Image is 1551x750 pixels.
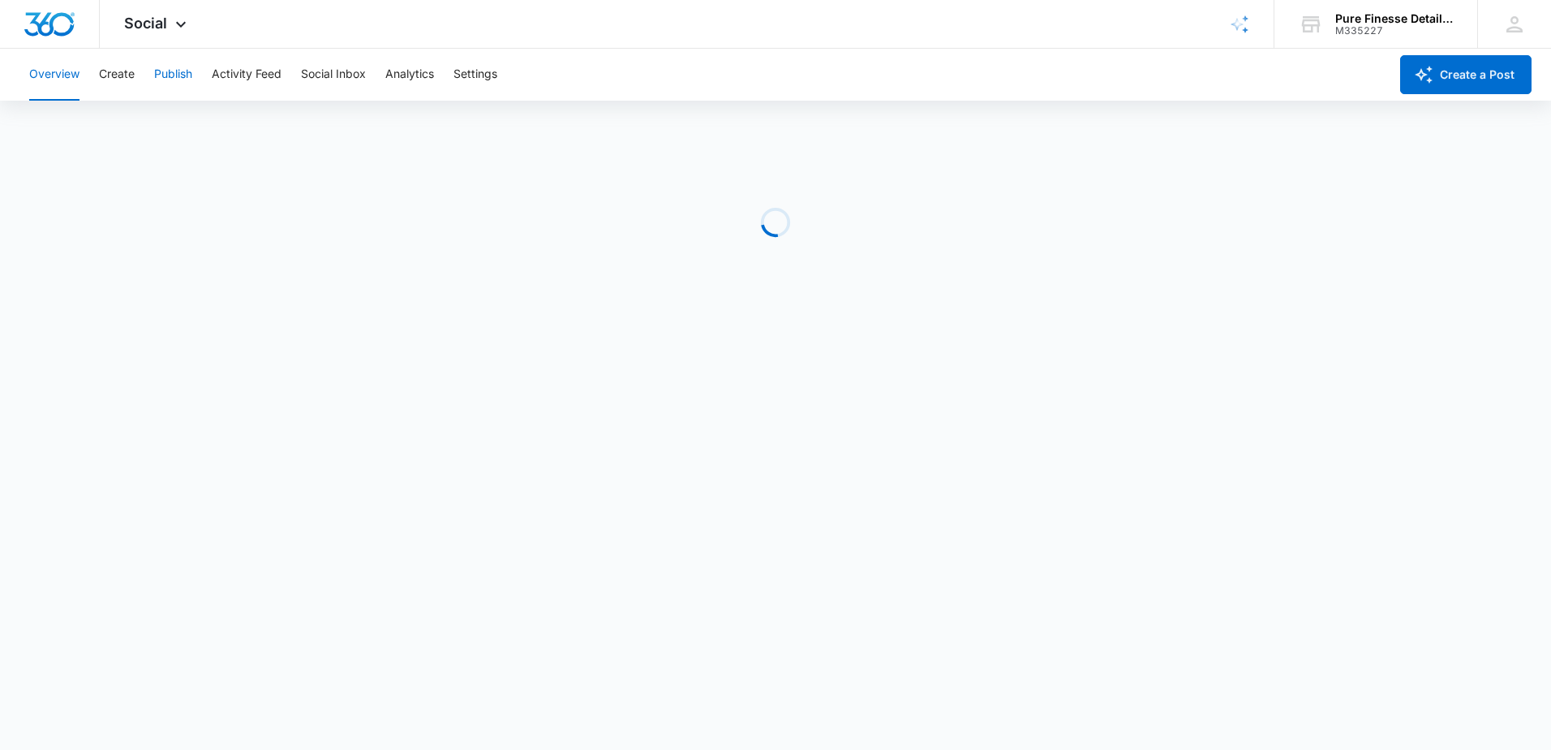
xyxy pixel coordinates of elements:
button: Analytics [385,49,434,101]
div: account id [1335,25,1454,37]
button: Activity Feed [212,49,281,101]
button: Publish [154,49,192,101]
button: Create a Post [1400,55,1532,94]
button: Settings [453,49,497,101]
button: Social Inbox [301,49,366,101]
span: Social [124,15,167,32]
button: Create [99,49,135,101]
button: Overview [29,49,79,101]
div: account name [1335,12,1454,25]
